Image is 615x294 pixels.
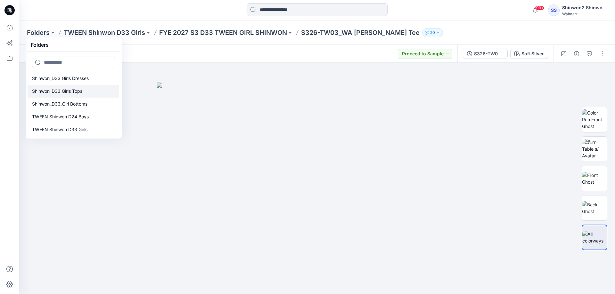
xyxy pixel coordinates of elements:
div: S326-TW03_WA [PERSON_NAME] Tee [474,50,504,57]
p: S326-TW03_WA [PERSON_NAME] Tee [301,28,420,37]
a: Shinwon_D33 Girls Tops [28,85,119,98]
button: Details [571,49,582,59]
img: Front Ghost [582,172,607,185]
a: Shinwon_D33 Girls Dresses [28,72,119,85]
img: Back Ghost [582,201,607,215]
img: Turn Table s/ Avatar [582,139,607,159]
a: TWEEN Shinwon D24 Boys [28,110,119,123]
div: Soft Silver [521,50,544,57]
p: TWEEN Shinwon D24 Boys [32,113,89,121]
img: Color Run Front Ghost [582,109,607,130]
button: Soft Silver [510,49,548,59]
p: Shinwon_D33_Girl Bottoms [32,100,87,108]
h5: Folders [27,38,53,51]
button: S326-TW03_WA [PERSON_NAME] Tee [463,49,508,59]
a: Folders [27,28,50,37]
p: 20 [430,29,435,36]
a: Shinwon_D33_Girl Bottoms [28,98,119,110]
a: TWEEN Shinwon D33 Girls [28,123,119,136]
span: 99+ [535,5,545,11]
p: TWEEN Shinwon D33 Girls [32,126,87,133]
button: 20 [422,28,443,37]
img: All colorways [582,231,607,244]
p: Shinwon_D33 Girls Tops [32,87,82,95]
div: Walmart [562,12,607,16]
a: FYE 2027 S3 D33 TWEEN GIRL SHINWON [159,28,287,37]
a: TWEEN Shinwon D33 Girls [64,28,145,37]
div: Shinwon2 Shinwon2 [562,4,607,12]
div: SS [548,4,560,16]
p: Shinwon_D33 Girls Dresses [32,75,89,82]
